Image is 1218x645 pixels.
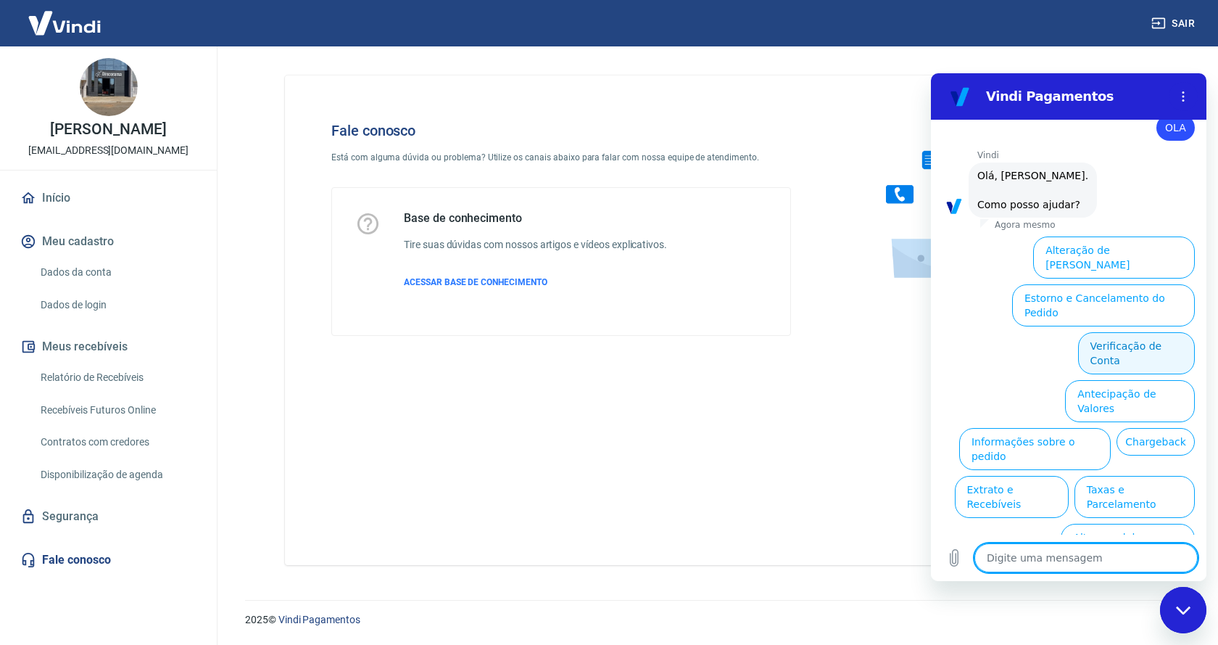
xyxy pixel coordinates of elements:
a: ACESSAR BASE DE CONHECIMENTO [404,276,667,289]
a: Recebíveis Futuros Online [35,395,199,425]
a: Fale conosco [17,544,199,576]
a: Segurança [17,501,199,533]
button: Sair [1148,10,1201,37]
button: Meu cadastro [17,226,199,258]
a: Dados de login [35,290,199,320]
a: Disponibilização de agenda [35,460,199,490]
button: Meus recebíveis [17,331,199,363]
iframe: Botão para abrir a janela de mensagens, conversa em andamento [1160,587,1206,633]
a: Dados da conta [35,258,199,287]
h5: Base de conhecimento [404,211,667,226]
h6: Tire suas dúvidas com nossos artigos e vídeos explicativos. [404,237,667,252]
p: [EMAIL_ADDRESS][DOMAIN_NAME] [28,143,188,158]
img: a5723941-6e25-4be6-85b7-e90941e45d5f.jpeg [80,58,138,116]
p: [PERSON_NAME] [50,122,166,137]
h4: Fale conosco [331,122,791,139]
p: Está com alguma dúvida ou problema? Utilize os canais abaixo para falar com nossa equipe de atend... [331,151,791,164]
span: ACESSAR BASE DE CONHECIMENTO [404,277,547,287]
img: Vindi [17,1,112,45]
a: Relatório de Recebíveis [35,363,199,393]
img: Fale conosco [857,99,1077,292]
a: Contratos com credores [35,427,199,457]
a: Vindi Pagamentos [278,614,360,625]
p: 2025 © [245,612,1183,628]
a: Início [17,182,199,214]
iframe: Janela de mensagens [931,73,1206,581]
